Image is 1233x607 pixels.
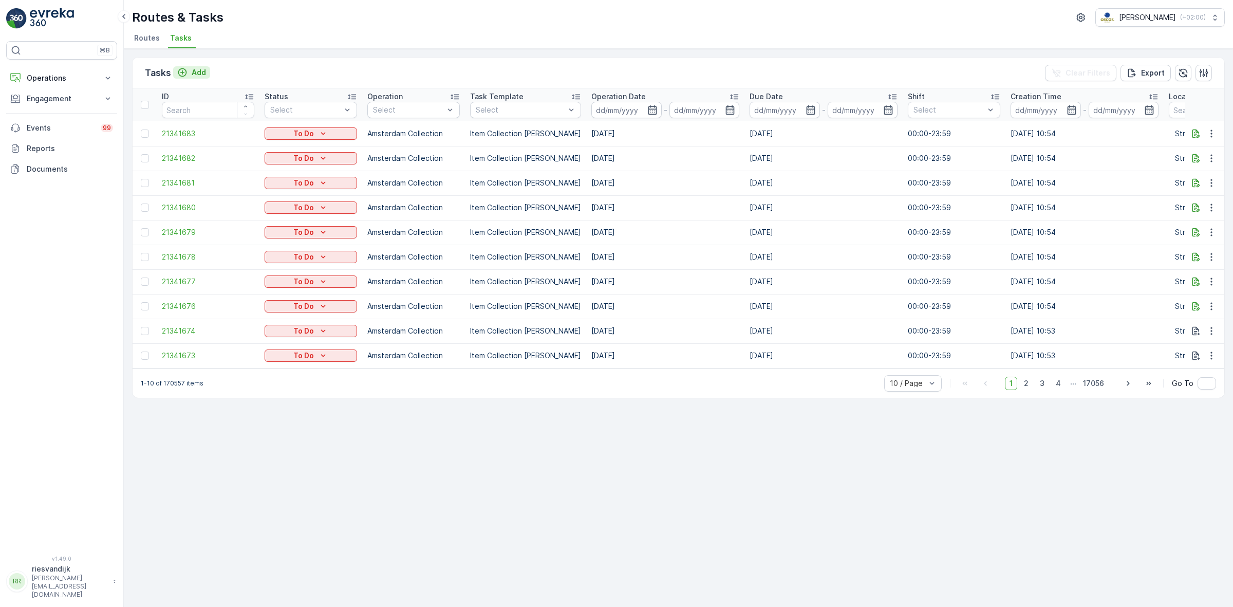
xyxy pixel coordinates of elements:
a: 21341677 [162,277,254,287]
span: 21341683 [162,128,254,139]
div: Toggle Row Selected [141,228,149,236]
p: Select [913,105,984,115]
p: Events [27,123,95,133]
td: [DATE] [744,245,903,269]
td: Amsterdam Collection [362,195,465,220]
span: 4 [1051,377,1066,390]
td: 00:00-23:59 [903,294,1005,319]
button: Operations [6,68,117,88]
input: dd/mm/yyyy [669,102,740,118]
span: 2 [1019,377,1033,390]
p: To Do [293,326,314,336]
td: [DATE] [586,121,744,146]
p: ( +02:00 ) [1180,13,1206,22]
div: Toggle Row Selected [141,130,149,138]
td: Amsterdam Collection [362,319,465,343]
span: 17056 [1078,377,1109,390]
td: Amsterdam Collection [362,245,465,269]
span: 21341673 [162,351,254,361]
td: 00:00-23:59 [903,343,1005,368]
div: RR [9,573,25,590]
td: [DATE] [744,195,903,220]
div: Toggle Row Selected [141,253,149,261]
button: To Do [265,177,357,189]
a: 21341678 [162,252,254,262]
p: To Do [293,227,314,237]
div: Toggle Row Selected [141,278,149,286]
p: Due Date [750,91,783,102]
td: [DATE] [586,319,744,343]
p: Operation [367,91,403,102]
td: Item Collection [PERSON_NAME] [465,343,586,368]
p: To Do [293,351,314,361]
td: Item Collection [PERSON_NAME] [465,294,586,319]
td: 00:00-23:59 [903,146,1005,171]
td: [DATE] [744,171,903,195]
td: Item Collection [PERSON_NAME] [465,269,586,294]
td: 00:00-23:59 [903,319,1005,343]
td: [DATE] [586,269,744,294]
td: 00:00-23:59 [903,245,1005,269]
td: 00:00-23:59 [903,171,1005,195]
p: Engagement [27,94,97,104]
button: Clear Filters [1045,65,1116,81]
td: 00:00-23:59 [903,269,1005,294]
img: basis-logo_rgb2x.png [1100,12,1115,23]
p: Stromma CS [1175,351,1217,361]
p: ⌘B [100,46,110,54]
a: Documents [6,159,117,179]
td: Item Collection [PERSON_NAME] [465,195,586,220]
p: [PERSON_NAME] [1119,12,1176,23]
button: To Do [265,325,357,337]
td: Amsterdam Collection [362,269,465,294]
img: logo [6,8,27,29]
p: - [822,104,826,116]
td: 00:00-23:59 [903,195,1005,220]
div: Toggle Row Selected [141,179,149,187]
button: To Do [265,350,357,362]
a: 21341674 [162,326,254,336]
p: Select [373,105,444,115]
button: [PERSON_NAME](+02:00) [1095,8,1225,27]
td: Amsterdam Collection [362,146,465,171]
p: Operation Date [591,91,646,102]
td: [DATE] 10:54 [1005,171,1164,195]
span: v 1.49.0 [6,556,117,562]
button: RRriesvandijk[PERSON_NAME][EMAIL_ADDRESS][DOMAIN_NAME] [6,564,117,599]
input: dd/mm/yyyy [591,102,662,118]
p: 99 [103,124,111,132]
p: ID [162,91,169,102]
p: Stromma CS [1175,326,1217,336]
td: 00:00-23:59 [903,121,1005,146]
p: Export [1141,68,1165,78]
a: 21341676 [162,301,254,311]
p: Reports [27,143,113,154]
td: Item Collection [PERSON_NAME] [465,121,586,146]
td: [DATE] [744,319,903,343]
div: Toggle Row Selected [141,204,149,212]
p: Status [265,91,288,102]
td: [DATE] 10:53 [1005,319,1164,343]
p: ... [1070,377,1076,390]
td: Amsterdam Collection [362,343,465,368]
td: 00:00-23:59 [903,220,1005,245]
p: Add [192,67,206,78]
input: dd/mm/yyyy [750,102,820,118]
td: Item Collection [PERSON_NAME] [465,245,586,269]
p: To Do [293,277,314,287]
td: [DATE] [586,171,744,195]
span: 1 [1005,377,1017,390]
td: [DATE] [744,294,903,319]
input: Search [162,102,254,118]
td: [DATE] [744,220,903,245]
td: Amsterdam Collection [362,171,465,195]
span: 21341680 [162,203,254,213]
p: Creation Time [1011,91,1061,102]
button: To Do [265,127,357,140]
td: [DATE] 10:54 [1005,121,1164,146]
p: To Do [293,178,314,188]
td: [DATE] [586,146,744,171]
p: Tasks [145,66,171,80]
